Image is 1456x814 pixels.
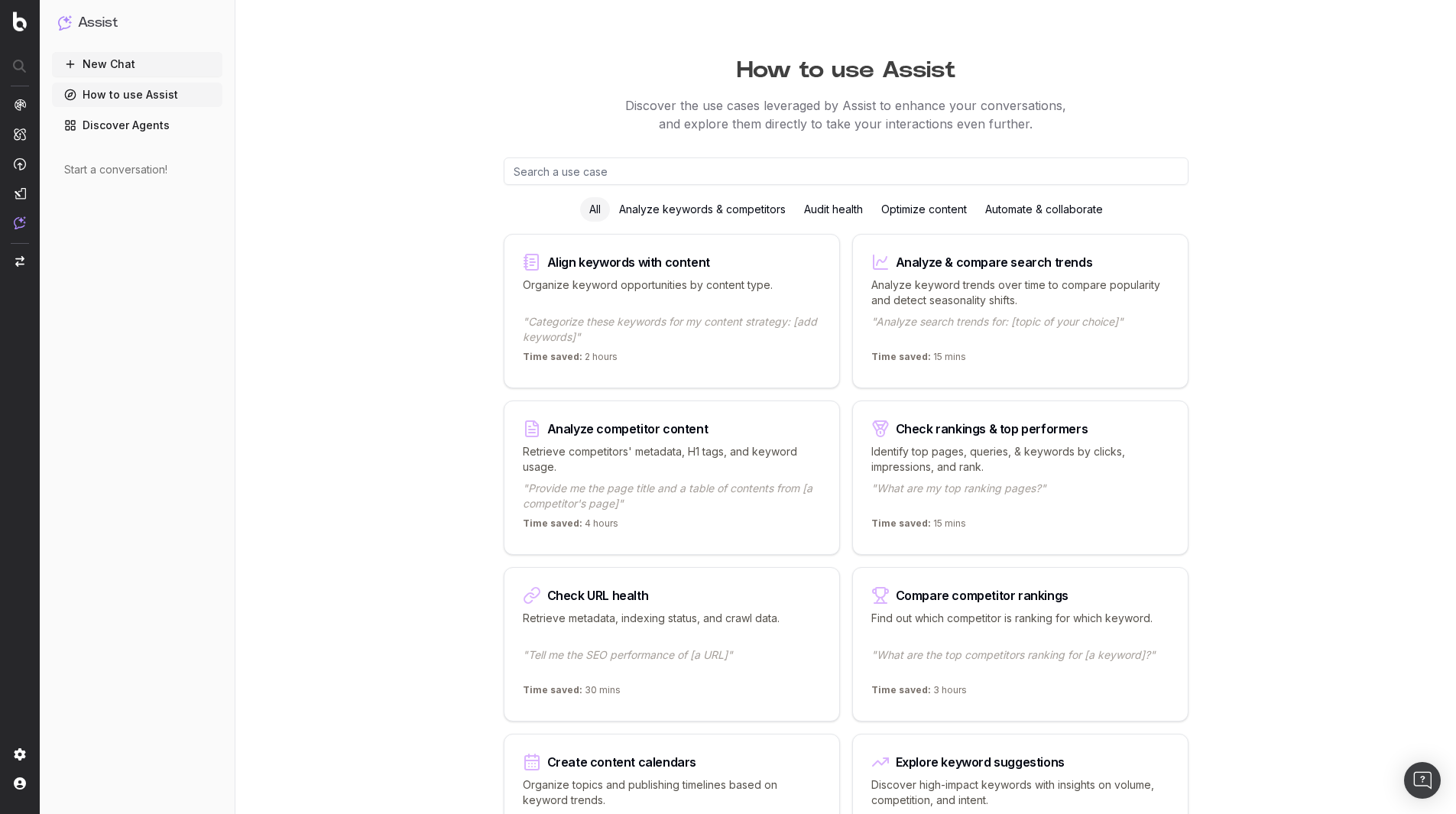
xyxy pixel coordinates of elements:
[14,157,26,170] img: Activation
[52,83,222,107] a: How to use Assist
[259,49,1433,84] h1: How to use Assist
[58,12,216,34] button: Assist
[871,314,1169,345] p: "Analyze search trends for: [topic of your choice]"
[523,481,821,511] p: "Provide me the page title and a table of contents from [a competitor's page]"
[871,444,1169,475] p: Identify top pages, queries, & keywords by clicks, impressions, and rank.
[14,187,26,199] img: Studio
[523,314,821,345] p: "Categorize these keywords for my content strategy: [add keywords]"
[14,777,26,790] img: My account
[896,756,1065,768] div: Explore keyword suggestions
[523,647,821,678] p: "Tell me the SEO performance of [a URL]"
[52,113,222,138] a: Discover Agents
[14,748,26,760] img: Setting
[78,12,118,34] h1: Assist
[610,197,795,222] div: Analyze keywords & competitors
[896,589,1068,602] div: Compare competitor rankings
[523,351,618,369] p: 2 hours
[976,197,1112,222] div: Automate & collaborate
[547,256,710,268] div: Align keywords with content
[871,351,966,369] p: 15 mins
[871,684,931,696] span: Time saved:
[259,96,1433,133] p: Discover the use cases leveraged by Assist to enhance your conversations, and explore them direct...
[871,777,1169,808] p: Discover high-impact keywords with insights on volume, competition, and intent.
[52,52,222,76] button: New Chat
[58,15,72,30] img: Assist
[15,256,24,267] img: Switch project
[547,423,709,435] div: Analyze competitor content
[547,589,649,602] div: Check URL health
[871,684,967,702] p: 3 hours
[13,11,27,31] img: Botify logo
[523,351,582,362] span: Time saved:
[523,444,821,475] p: Retrieve competitors' metadata, H1 tags, and keyword usage.
[547,756,696,768] div: Create content calendars
[523,517,618,536] p: 4 hours
[871,517,966,536] p: 15 mins
[871,611,1169,641] p: Find out which competitor is ranking for which keyword.
[523,517,582,529] span: Time saved:
[896,256,1093,268] div: Analyze & compare search trends
[871,481,1169,511] p: "What are my top ranking pages?"
[14,99,26,111] img: Analytics
[580,197,610,222] div: All
[871,351,931,362] span: Time saved:
[64,162,210,177] div: Start a conversation!
[523,277,821,308] p: Organize keyword opportunities by content type.
[14,128,26,141] img: Intelligence
[523,684,621,702] p: 30 mins
[871,277,1169,308] p: Analyze keyword trends over time to compare popularity and detect seasonality shifts.
[14,216,26,229] img: Assist
[523,777,821,808] p: Organize topics and publishing timelines based on keyword trends.
[871,517,931,529] span: Time saved:
[523,611,821,641] p: Retrieve metadata, indexing status, and crawl data.
[896,423,1088,435] div: Check rankings & top performers
[795,197,872,222] div: Audit health
[504,157,1188,185] input: Search a use case
[1404,762,1441,799] div: Open Intercom Messenger
[523,684,582,696] span: Time saved:
[872,197,976,222] div: Optimize content
[871,647,1169,678] p: "What are the top competitors ranking for [a keyword]?"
